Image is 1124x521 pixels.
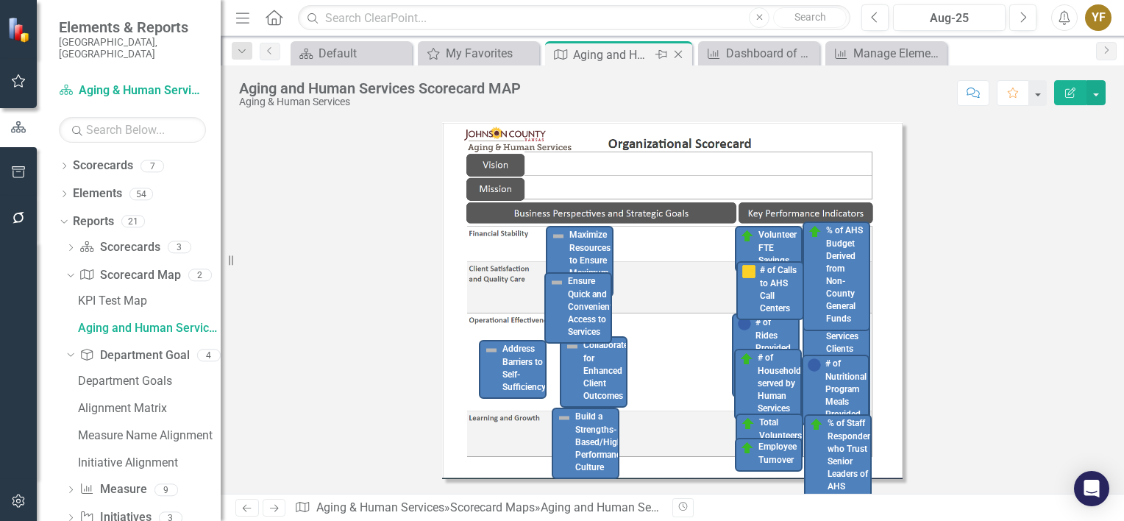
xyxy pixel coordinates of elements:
[702,44,816,63] a: Dashboard of KPI Annual for Budget
[121,216,145,228] div: 21
[484,343,499,358] img: Address Barriers to Self-Sufficiency
[421,44,536,63] a: My Favorites
[442,122,903,479] img: Aging and Human Services Scorecard MAP
[78,375,221,388] div: Department Goals
[59,36,206,60] small: [GEOGRAPHIC_DATA], [GEOGRAPHIC_DATA]
[129,188,153,200] div: 54
[140,160,164,172] div: 7
[737,316,752,331] img: # of Rides Provided through Catch-a-Ride
[575,411,625,474] div: Build a Strengths-Based/High Performance Culture
[502,343,546,394] div: Address Barriers to Self-Sufficiency
[759,417,802,454] div: Total Volunteers Retained
[79,239,160,256] a: Scorecards
[79,347,189,364] a: Department Goal
[809,417,824,432] img: % of Staff Respondents who Trust Senior Leaders of AHS
[549,275,564,290] img: Ensure Quick and Convenient Access to Services
[78,429,221,442] div: Measure Name Alignment
[78,294,221,308] div: KPI Test Map
[551,229,566,244] img: Maximize Resources to Ensure Maximum Value
[446,44,536,63] div: My Favorites
[760,264,799,315] div: # of Calls to AHS Call Centers
[294,44,408,63] a: Default
[74,396,221,419] a: Alignment Matrix
[74,316,221,340] a: Aging and Human Services Scorecard MAP
[154,483,178,496] div: 9
[316,500,444,514] a: Aging & Human Services
[74,450,221,474] a: Initiative Alignment
[168,241,191,254] div: 3
[78,456,221,469] div: Initiative Alignment
[794,11,826,23] span: Search
[1085,4,1111,31] button: YF
[541,500,764,514] div: Aging and Human Services Scorecard MAP
[565,339,580,354] img: Collaborate for Enhanced Client Outcomes
[78,322,221,335] div: Aging and Human Services Scorecard MAP
[893,4,1006,31] button: Aug-25
[853,44,943,63] div: Manage Elements
[573,46,652,64] div: Aging and Human Services Scorecard MAP
[773,7,847,28] button: Search
[741,264,756,279] img: # of Calls to AHS Call Centers
[726,44,816,63] div: Dashboard of KPI Annual for Budget
[758,352,805,415] div: # of Households served by Human Services
[557,411,572,425] img: Build a Strengths-Based/High Performance Culture
[569,229,611,292] div: Maximize Resources to Ensure Maximum Value
[807,358,822,372] img: # of Nutritional Program Meals Provided
[74,369,221,392] a: Department Goals
[1074,471,1109,506] div: Open Intercom Messenger
[829,44,943,63] a: Manage Elements
[239,80,942,96] div: Aging and Human Services Scorecard MAP
[739,352,754,366] img: # of Households served by Human Services
[197,349,221,361] div: 4
[79,481,146,498] a: Measure
[758,229,797,266] div: Volunteer FTE Savings
[59,117,206,143] input: Search Below...
[758,441,797,466] div: Employee Turnover
[828,417,880,493] div: % of Staff Respondents who Trust Senior Leaders of AHS
[73,157,133,174] a: Scorecards
[74,423,221,447] a: Measure Name Alignment
[568,275,613,339] div: Ensure Quick and Convenient Access to Services
[188,269,212,281] div: 2
[450,500,535,514] a: Scorecard Maps
[741,417,755,431] img: Total Volunteers Retained
[740,441,755,456] img: Employee Turnover
[79,267,180,284] a: Scorecard Map
[78,402,221,415] div: Alignment Matrix
[583,339,628,403] div: Collaborate for Enhanced Client Outcomes
[740,229,755,244] img: Volunteer FTE Savings
[59,18,206,36] span: Elements & Reports
[59,82,206,99] a: Aging & Human Services
[898,10,1000,27] div: Aug-25
[295,500,661,517] div: » »
[7,17,33,43] img: ClearPoint Strategy
[239,96,942,107] div: Aging & Human Services
[319,44,408,63] div: Default
[826,224,865,325] div: % of AHS Budget Derived from Non-County General Funds
[808,224,822,239] img: % of AHS Budget Derived from Non-County General Funds
[73,213,114,230] a: Reports
[74,289,221,313] a: KPI Test Map
[73,185,122,202] a: Elements
[298,5,850,31] input: Search ClearPoint...
[825,358,867,421] div: # of Nutritional Program Meals Provided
